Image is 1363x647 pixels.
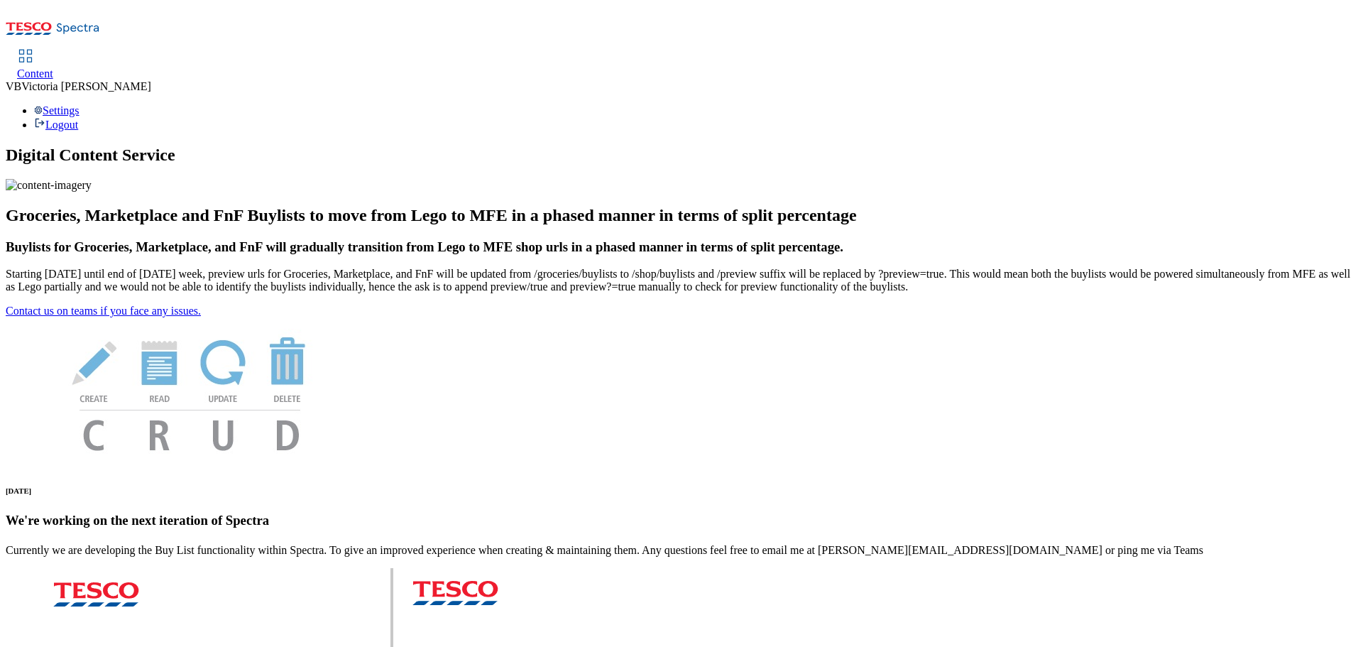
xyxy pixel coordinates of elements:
img: News Image [6,317,375,466]
h6: [DATE] [6,486,1357,495]
h3: We're working on the next iteration of Spectra [6,513,1357,528]
h2: Groceries, Marketplace and FnF Buylists to move from Lego to MFE in a phased manner in terms of s... [6,206,1357,225]
img: content-imagery [6,179,92,192]
a: Logout [34,119,78,131]
p: Starting [DATE] until end of [DATE] week, preview urls for Groceries, Marketplace, and FnF will b... [6,268,1357,293]
p: Currently we are developing the Buy List functionality within Spectra. To give an improved experi... [6,544,1357,557]
span: Victoria [PERSON_NAME] [21,80,151,92]
h3: Buylists for Groceries, Marketplace, and FnF will gradually transition from Lego to MFE shop urls... [6,239,1357,255]
span: Content [17,67,53,80]
h1: Digital Content Service [6,146,1357,165]
span: VB [6,80,21,92]
a: Content [17,50,53,80]
a: Contact us on teams if you face any issues. [6,305,201,317]
a: Settings [34,104,80,116]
